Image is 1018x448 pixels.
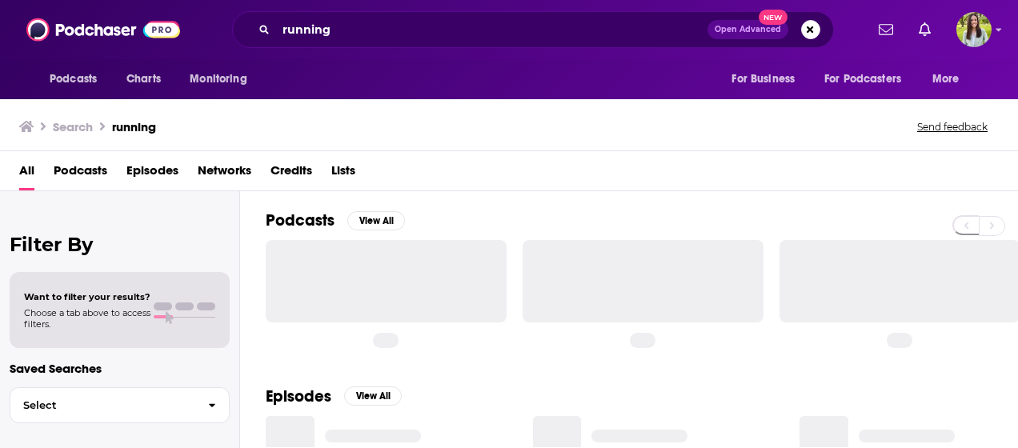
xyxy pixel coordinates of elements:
span: For Podcasters [824,68,901,90]
button: open menu [38,64,118,94]
a: Episodes [126,158,178,190]
span: Want to filter your results? [24,291,150,302]
span: Charts [126,68,161,90]
input: Search podcasts, credits, & more... [276,17,707,42]
h2: Filter By [10,233,230,256]
span: Open Advanced [715,26,781,34]
button: Show profile menu [956,12,992,47]
h2: Podcasts [266,210,335,230]
span: Logged in as meaghanyoungblood [956,12,992,47]
p: Saved Searches [10,361,230,376]
button: open menu [814,64,924,94]
button: View All [347,211,405,230]
img: Podchaser - Follow, Share and Rate Podcasts [26,14,180,45]
span: Monitoring [190,68,246,90]
button: open menu [720,64,815,94]
button: Select [10,387,230,423]
img: User Profile [956,12,992,47]
span: For Business [731,68,795,90]
a: Show notifications dropdown [872,16,900,43]
a: All [19,158,34,190]
a: Lists [331,158,355,190]
button: open menu [921,64,980,94]
button: Open AdvancedNew [707,20,788,39]
a: EpisodesView All [266,386,402,406]
span: More [932,68,960,90]
h3: Search [53,119,93,134]
a: Show notifications dropdown [912,16,937,43]
h3: running [112,119,156,134]
a: Networks [198,158,251,190]
div: Search podcasts, credits, & more... [232,11,834,48]
a: Podcasts [54,158,107,190]
a: PodcastsView All [266,210,405,230]
a: Credits [271,158,312,190]
button: Send feedback [912,120,992,134]
span: New [759,10,788,25]
span: Choose a tab above to access filters. [24,307,150,330]
button: open menu [178,64,267,94]
h2: Episodes [266,386,331,406]
button: View All [344,386,402,406]
span: Select [10,400,195,410]
span: Podcasts [50,68,97,90]
a: Charts [116,64,170,94]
